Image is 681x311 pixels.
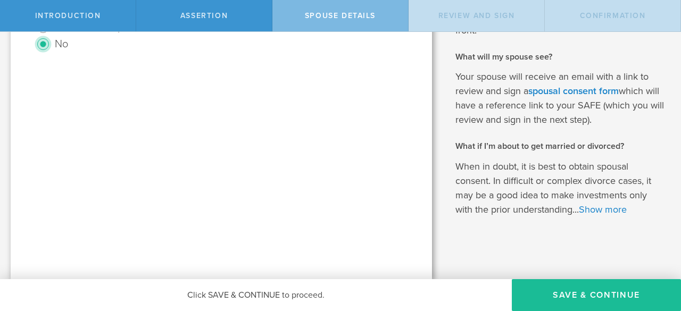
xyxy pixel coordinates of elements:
[512,279,681,311] button: Save & Continue
[455,70,665,127] p: Your spouse will receive an email with a link to review and sign a which will have a reference li...
[528,85,619,97] a: spousal consent form
[305,11,376,20] span: Spouse Details
[438,11,515,20] span: Review and Sign
[35,11,101,20] span: Introduction
[455,159,665,217] p: When in doubt, it is best to obtain spousal consent. In difficult or complex divorce cases, it ma...
[55,36,68,51] label: No
[455,51,665,63] h2: What will my spouse see?
[455,140,665,152] h2: What if I’m about to get married or divorced?
[580,11,646,20] span: Confirmation
[180,11,228,20] span: assertion
[579,204,627,215] a: Show more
